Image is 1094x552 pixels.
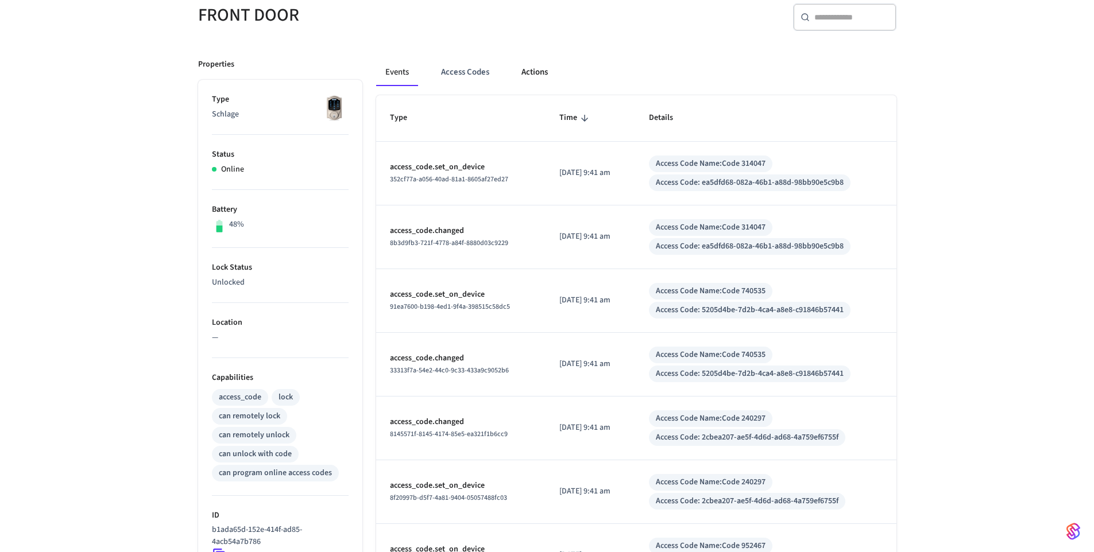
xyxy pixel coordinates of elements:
[390,238,508,248] span: 8b3d9fb3-721f-4778-a84f-8880d03c9229
[212,510,349,522] p: ID
[649,109,688,127] span: Details
[656,368,844,380] div: Access Code: 5205d4be-7d2b-4ca4-a8e8-c91846b57441
[559,485,621,497] p: [DATE] 9:41 am
[390,225,532,237] p: access_code.changed
[212,317,349,329] p: Location
[376,59,418,86] button: Events
[390,109,422,127] span: Type
[219,429,289,441] div: can remotely unlock
[219,467,332,479] div: can program online access codes
[212,108,349,120] p: Schlage
[279,391,293,403] div: lock
[212,277,349,289] p: Unlocked
[656,221,766,234] div: Access Code Name: Code 314047
[390,289,532,301] p: access_code.set_on_device
[559,422,621,434] p: [DATE] 9:41 am
[390,161,532,173] p: access_code.set_on_device
[390,174,508,184] span: 352cf77a-a056-40ad-81a1-8605af27ed27
[656,476,766,488] div: Access Code Name: Code 240297
[390,352,532,364] p: access_code.changed
[212,372,349,384] p: Capabilities
[198,3,540,27] h5: FRONT DOOR
[390,429,508,439] span: 8145571f-8145-4174-85e5-ea321f1b6cc9
[390,493,507,503] span: 8f20997b-d5f7-4a81-9404-05057488fc03
[320,94,349,122] img: Schlage Sense Smart Deadbolt with Camelot Trim, Front
[656,432,838,444] div: Access Code: 2cbea207-ae5f-4d6d-ad68-4a759ef6755f
[390,366,509,375] span: 33313f7a-54e2-44c0-9c33-433a9c9052b6
[559,167,621,179] p: [DATE] 9:41 am
[390,480,532,492] p: access_code.set_on_device
[219,410,280,422] div: can remotely lock
[212,94,349,106] p: Type
[198,59,234,71] p: Properties
[656,240,844,252] div: Access Code: ea5dfd68-082a-46b1-a88d-98bb90e5c9b8
[212,262,349,274] p: Lock Status
[656,177,844,189] div: Access Code: ea5dfd68-082a-46b1-a88d-98bb90e5c9b8
[656,540,766,552] div: Access Code Name: Code 952467
[1066,522,1080,541] img: SeamLogoGradient.69752ec5.svg
[656,413,766,425] div: Access Code Name: Code 240297
[559,231,621,243] p: [DATE] 9:41 am
[229,219,244,231] p: 48%
[212,149,349,161] p: Status
[390,416,532,428] p: access_code.changed
[512,59,557,86] button: Actions
[656,285,766,297] div: Access Code Name: Code 740535
[656,349,766,361] div: Access Code Name: Code 740535
[212,524,344,548] p: b1ada65d-152e-414f-ad85-4acb54a7b786
[219,391,261,403] div: access_code
[656,158,766,170] div: Access Code Name: Code 314047
[221,164,244,176] p: Online
[390,302,510,312] span: 91ea7600-b198-4ed1-9f4a-398515c58dc5
[656,495,838,507] div: Access Code: 2cbea207-ae5f-4d6d-ad68-4a759ef6755f
[219,448,292,460] div: can unlock with code
[559,358,621,370] p: [DATE] 9:41 am
[212,332,349,344] p: —
[559,109,592,127] span: Time
[432,59,498,86] button: Access Codes
[376,59,896,86] div: ant example
[212,204,349,216] p: Battery
[656,304,844,316] div: Access Code: 5205d4be-7d2b-4ca4-a8e8-c91846b57441
[559,294,621,306] p: [DATE] 9:41 am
